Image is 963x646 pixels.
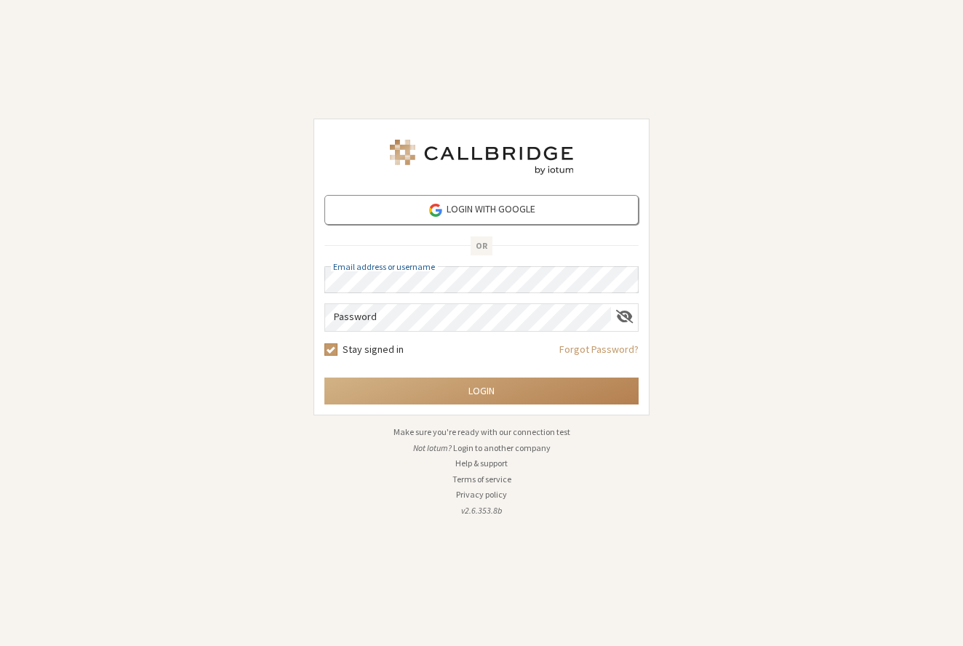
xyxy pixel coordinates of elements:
button: Login to another company [453,442,551,455]
img: Iotum [387,140,576,175]
span: OR [471,236,492,255]
li: Not Iotum? [313,442,650,455]
div: Show password [611,304,638,330]
a: Help & support [455,458,508,468]
iframe: Chat [927,608,952,636]
li: v2.6.353.8b [313,504,650,517]
input: Password [325,304,611,331]
button: Login [324,378,639,404]
a: Privacy policy [456,489,507,500]
a: Login with Google [324,195,639,225]
a: Forgot Password? [559,342,639,367]
img: google-icon.png [428,202,444,218]
label: Stay signed in [343,342,404,357]
a: Make sure you're ready with our connection test [393,426,570,437]
a: Terms of service [452,474,511,484]
input: Email address or username [324,266,639,293]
